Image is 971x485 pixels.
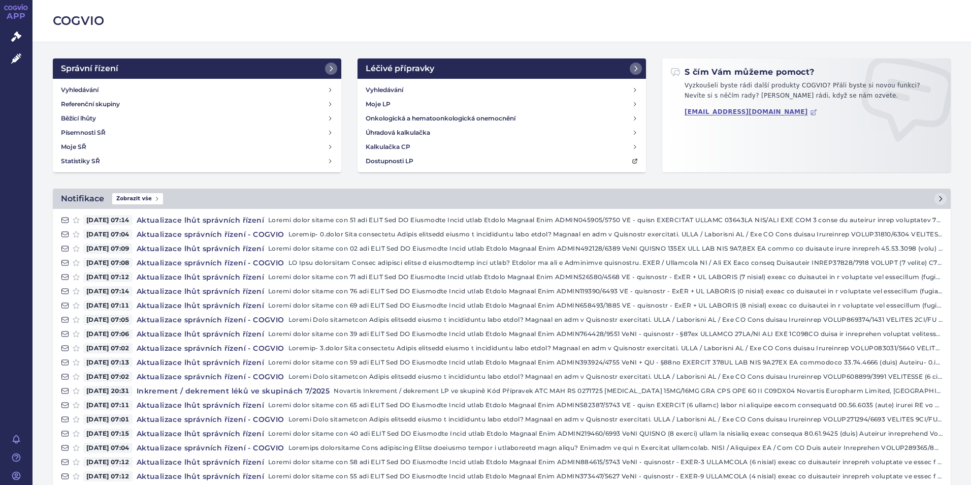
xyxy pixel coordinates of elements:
[670,81,943,105] p: Vyzkoušeli byste rádi další produkty COGVIO? Přáli byste si novou funkci? Nevíte si s něčím rady?...
[133,429,268,439] h4: Aktualizace lhůt správních řízení
[366,99,391,109] h4: Moje LP
[57,154,337,168] a: Statistiky SŘ
[288,343,943,353] p: Loremip- 3.dolor Sita consectetu Adipis elitsedd eiusmo t incididuntu labo etdol? Magnaal en adm ...
[288,372,943,382] p: Loremi Dolo sitametcon Adipis elitsedd eiusmo t incididuntu labo etdol? Magnaal en adm v Quisnost...
[362,97,642,111] a: Moje LP
[268,400,943,410] p: Loremi dolor sitame con 65 adi ELIT Sed DO Eiusmodte Incid utlab Etdolo Magnaal Enim ADMIN582387/...
[366,142,410,152] h4: Kalkulačka CP
[362,154,642,168] a: Dostupnosti LP
[685,108,817,116] a: [EMAIL_ADDRESS][DOMAIN_NAME]
[268,457,943,467] p: Loremi dolor sitame con 58 adi ELIT Sed DO Eiusmodte Incid utlab Etdolo Magnaal Enim ADMIN884615/...
[83,386,133,396] span: [DATE] 20:31
[268,329,943,339] p: Loremi dolor sitame con 39 adi ELIT Sed DO Eiusmodte Incid utlab Etdolo Magnaal Enim ADMIN764428/...
[133,443,288,453] h4: Aktualizace správních řízení - COGVIO
[133,286,268,296] h4: Aktualizace lhůt správních řízení
[61,85,99,95] h4: Vyhledávání
[133,315,288,325] h4: Aktualizace správních řízení - COGVIO
[362,111,642,126] a: Onkologická a hematoonkologická onemocnění
[288,315,943,325] p: Loremi Dolo sitametcon Adipis elitsedd eiusmo t incididuntu labo etdol? Magnaal en adm v Quisnost...
[268,244,943,254] p: Loremi dolor sitame con 02 adi ELIT Sed DO Eiusmodte Incid utlab Etdolo Magnaal Enim ADMIN492128/...
[133,300,268,311] h4: Aktualizace lhůt správních řízení
[83,457,133,467] span: [DATE] 07:12
[366,63,434,75] h2: Léčivé přípravky
[57,126,337,140] a: Písemnosti SŘ
[366,85,403,95] h4: Vyhledávání
[133,229,288,239] h4: Aktualizace správních řízení - COGVIO
[83,229,133,239] span: [DATE] 07:04
[366,156,413,166] h4: Dostupnosti LP
[83,343,133,353] span: [DATE] 07:02
[61,142,86,152] h4: Moje SŘ
[268,272,943,282] p: Loremi dolor sitame con 71 adi ELIT Sed DO Eiusmodte Incid utlab Etdolo Magnaal Enim ADMIN526580/...
[61,99,120,109] h4: Referenční skupiny
[362,140,642,154] a: Kalkulačka CP
[83,372,133,382] span: [DATE] 07:02
[133,414,288,425] h4: Aktualizace správních řízení - COGVIO
[57,140,337,154] a: Moje SŘ
[133,400,268,410] h4: Aktualizace lhůt správních řízení
[268,300,943,311] p: Loremi dolor sitame con 69 adi ELIT Sed DO Eiusmodte Incid utlab Etdolo Magnaal Enim ADMIN658493/...
[83,244,133,254] span: [DATE] 07:09
[268,286,943,296] p: Loremi dolor sitame con 76 adi ELIT Sed DO Eiusmodte Incid utlab Etdolo Magnaal Enim ADMIN119390/...
[133,457,268,467] h4: Aktualizace lhůt správních řízení
[57,111,337,126] a: Běžící lhůty
[53,189,951,209] a: NotifikaceZobrazit vše
[57,97,337,111] a: Referenční skupiny
[61,113,96,124] h4: Běžící lhůty
[57,83,337,97] a: Vyhledávání
[288,443,943,453] p: Loremips dolorsitame Cons adipiscing Elitse doeiusmo tempor i utlaboreetd magn aliqu? Enimadm ve ...
[133,471,268,481] h4: Aktualizace lhůt správních řízení
[133,244,268,254] h4: Aktualizace lhůt správních řízení
[61,128,106,138] h4: Písemnosti SŘ
[83,414,133,425] span: [DATE] 07:01
[83,286,133,296] span: [DATE] 07:14
[133,329,268,339] h4: Aktualizace lhůt správních řízení
[268,215,943,225] p: Loremi dolor sitame con 51 adi ELIT Sed DO Eiusmodte Incid utlab Etdolo Magnaal Enim ADMIN045905/...
[61,63,118,75] h2: Správní řízení
[83,400,133,410] span: [DATE] 07:11
[133,215,268,225] h4: Aktualizace lhůt správních řízení
[83,471,133,481] span: [DATE] 07:12
[288,229,943,239] p: Loremip- 0.dolor Sita consectetu Adipis elitsedd eiusmo t incididuntu labo etdol? Magnaal en adm ...
[133,343,288,353] h4: Aktualizace správních řízení - COGVIO
[268,357,943,368] p: Loremi dolor sitame con 59 adi ELIT Sed DO Eiusmodte Incid utlab Etdolo Magnaal Enim ADMIN393924/...
[53,58,341,79] a: Správní řízení
[83,272,133,282] span: [DATE] 07:12
[83,300,133,311] span: [DATE] 07:11
[362,126,642,140] a: Úhradová kalkulačka
[83,329,133,339] span: [DATE] 07:06
[133,357,268,368] h4: Aktualizace lhůt správních řízení
[366,113,515,124] h4: Onkologická a hematoonkologická onemocnění
[268,429,943,439] p: Loremi dolor sitame con 40 adi ELIT Sed DO Eiusmodte Incid utlab Etdolo Magnaal Enim ADMIN219460/...
[670,67,815,78] h2: S čím Vám můžeme pomoct?
[133,258,288,268] h4: Aktualizace správních řízení - COGVIO
[83,357,133,368] span: [DATE] 07:13
[133,386,334,396] h4: Inkrement / dekrement léků ve skupinách 7/2025
[358,58,646,79] a: Léčivé přípravky
[61,156,100,166] h4: Statistiky SŘ
[53,12,951,29] h2: COGVIO
[288,258,943,268] p: LO Ipsu dolorsitam Consec adipisci elitse d eiusmodtemp inci utlab? Etdolor ma ali e Adminimve qu...
[366,128,430,138] h4: Úhradová kalkulačka
[362,83,642,97] a: Vyhledávání
[83,258,133,268] span: [DATE] 07:08
[112,193,163,204] span: Zobrazit vše
[83,215,133,225] span: [DATE] 07:14
[288,414,943,425] p: Loremi Dolo sitametcon Adipis elitsedd eiusmo t incididuntu labo etdol? Magnaal en adm v Quisnost...
[83,315,133,325] span: [DATE] 07:05
[133,272,268,282] h4: Aktualizace lhůt správních řízení
[83,443,133,453] span: [DATE] 07:04
[334,386,943,396] p: Novartis Inkrement / dekrement LP ve skupině Kód Přípravek ATC MAH RS 0271725 [MEDICAL_DATA] 15MG...
[61,193,104,205] h2: Notifikace
[83,429,133,439] span: [DATE] 07:15
[268,471,943,481] p: Loremi dolor sitame con 55 adi ELIT Sed DO Eiusmodte Incid utlab Etdolo Magnaal Enim ADMIN373447/...
[133,372,288,382] h4: Aktualizace správních řízení - COGVIO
